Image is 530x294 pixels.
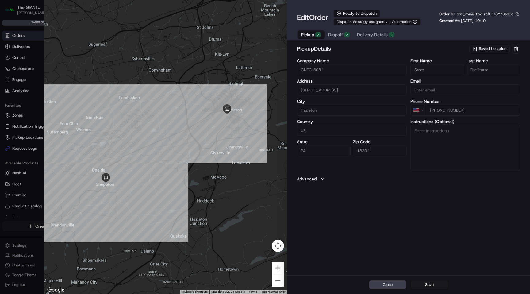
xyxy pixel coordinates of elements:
[410,79,520,83] label: Email
[46,286,66,294] a: Open this area in Google Maps (opens a new window)
[469,44,511,53] button: Saved Location
[16,40,110,46] input: Got a question? Start typing here...
[46,286,66,294] img: Google
[297,119,407,124] label: Country
[297,125,407,136] input: Enter country
[297,140,351,144] label: State
[12,89,47,95] span: Knowledge Base
[297,64,407,75] input: Enter company name
[6,90,11,95] div: 📗
[6,25,112,34] p: Welcome 👋
[309,13,328,22] span: Order
[104,60,112,68] button: Start new chat
[333,18,421,25] button: Dispatch Strategy assigned via Automation
[297,79,407,83] label: Address
[297,176,520,182] button: Advanced
[328,32,343,38] span: Dropoff
[61,104,74,109] span: Pylon
[297,13,328,22] h1: Edit
[297,44,468,53] h2: pickup Details
[369,280,406,289] button: Close
[261,290,285,293] a: Report a map error
[43,104,74,109] a: Powered byPylon
[297,59,407,63] label: Company Name
[467,64,520,75] input: Enter last name
[21,59,101,65] div: Start new chat
[439,18,486,24] p: Created At:
[272,262,284,274] button: Zoom in
[6,59,17,70] img: 1736555255976-a54dd68f-1ca7-489b-9aae-adbdc363a1c4
[411,280,448,289] button: Save
[461,18,486,23] span: [DATE] 10:10
[4,87,49,98] a: 📗Knowledge Base
[410,119,520,124] label: Instructions (Optional)
[353,145,407,156] input: Enter zip code
[479,46,506,52] span: Saved Location
[297,105,407,116] input: Enter city
[52,90,57,95] div: 💻
[467,59,520,63] label: Last Name
[297,145,351,156] input: Enter state
[297,99,407,103] label: City
[439,11,513,17] p: Order ID:
[410,64,464,75] input: Enter first name
[337,19,412,24] span: Dispatch Strategy assigned via Automation
[49,87,101,98] a: 💻API Documentation
[410,99,520,103] label: Phone Number
[248,290,257,293] a: Terms (opens in new tab)
[353,140,407,144] label: Zip Code
[58,89,98,95] span: API Documentation
[272,240,284,252] button: Map camera controls
[211,290,245,293] span: Map data ©2025 Google
[21,65,78,70] div: We're available if you need us!
[181,290,208,294] button: Keyboard shortcuts
[457,11,513,17] span: ord_mnAEthZTrafUZz3YZ9so3e
[410,84,520,95] input: Enter email
[297,176,317,182] label: Advanced
[301,32,314,38] span: Pickup
[333,10,380,17] div: Ready to Dispatch
[426,105,520,116] input: Enter phone number
[272,274,284,287] button: Zoom out
[357,32,388,38] span: Delivery Details
[410,59,464,63] label: First Name
[297,84,407,95] input: 70 S Locust St, Hazleton, PA 18201, US
[6,6,18,18] img: Nash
